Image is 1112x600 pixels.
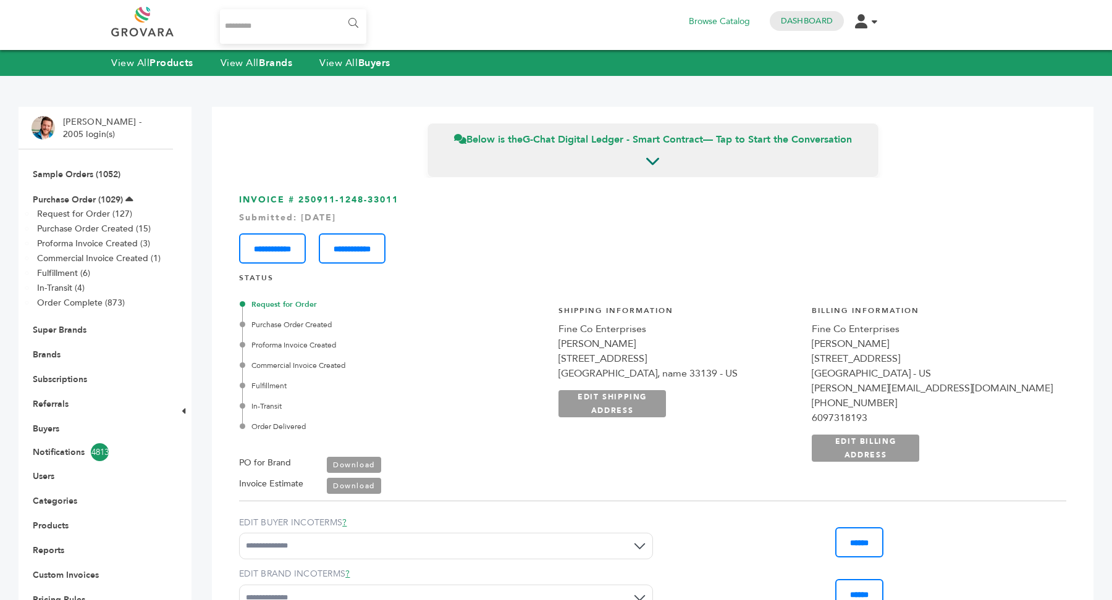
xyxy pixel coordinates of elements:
h3: INVOICE # 250911-1248-33011 [239,194,1066,264]
div: Order Delivered [242,421,529,432]
a: Brands [33,349,61,360]
a: Buyers [33,423,59,435]
strong: Products [150,56,193,70]
a: Download [327,457,381,473]
a: Commercial Invoice Created (1) [37,252,161,264]
div: In-Transit [242,401,529,412]
a: EDIT BILLING ADDRESS [812,435,919,462]
a: View AllBrands [221,56,293,70]
div: [STREET_ADDRESS] [558,351,799,366]
a: Sample Orders (1052) [33,169,120,180]
a: Dashboard [781,15,833,27]
div: Fulfillment [242,380,529,391]
a: Fulfillment (6) [37,267,90,279]
h4: STATUS [239,273,1066,290]
a: Purchase Order Created (15) [37,223,151,235]
a: Request for Order (127) [37,208,132,220]
div: Fine Co Enterprises [812,322,1053,336]
span: Below is the — Tap to Start the Conversation [454,133,852,146]
a: Download [327,478,381,494]
label: Invoice Estimate [239,477,303,491]
a: View AllProducts [111,56,193,70]
strong: G-Chat Digital Ledger - Smart Contract [523,133,703,146]
a: Proforma Invoice Created (3) [37,238,150,249]
input: Search... [220,9,366,44]
strong: Buyers [358,56,390,70]
div: Purchase Order Created [242,319,529,330]
a: EDIT SHIPPING ADDRESS [558,390,666,417]
a: Referrals [33,398,69,410]
a: Categories [33,495,77,507]
a: Purchase Order (1029) [33,194,123,206]
label: PO for Brand [239,456,291,470]
a: Subscriptions [33,373,87,385]
div: [GEOGRAPHIC_DATA], name 33139 - US [558,366,799,381]
div: Request for Order [242,299,529,310]
div: [GEOGRAPHIC_DATA] - US [812,366,1053,381]
a: Notifications4813 [33,443,159,461]
div: Submitted: [DATE] [239,212,1066,224]
label: EDIT BRAND INCOTERMS [239,568,653,580]
div: [PHONE_NUMBER] [812,396,1053,410]
a: In-Transit (4) [37,282,85,294]
div: [STREET_ADDRESS] [812,351,1053,366]
div: Fine Co Enterprises [558,322,799,336]
strong: Brands [259,56,292,70]
div: [PERSON_NAME][EMAIL_ADDRESS][DOMAIN_NAME] [812,381,1053,396]
a: Users [33,470,54,482]
a: Browse Catalog [689,15,750,28]
a: ? [345,568,350,580]
a: Super Brands [33,324,86,336]
h4: Billing Information [812,306,1053,322]
li: [PERSON_NAME] - 2005 login(s) [63,116,145,140]
a: Custom Invoices [33,569,99,581]
a: Products [33,520,69,531]
span: 4813 [91,443,109,461]
div: [PERSON_NAME] [812,336,1053,351]
a: ? [342,517,347,528]
div: Proforma Invoice Created [242,340,529,351]
label: EDIT BUYER INCOTERMS [239,517,653,529]
h4: Shipping Information [558,306,799,322]
div: [PERSON_NAME] [558,336,799,351]
div: Commercial Invoice Created [242,360,529,371]
a: View AllBuyers [319,56,390,70]
a: Order Complete (873) [37,297,125,309]
div: 6097318193 [812,410,1053,425]
a: Reports [33,544,64,556]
